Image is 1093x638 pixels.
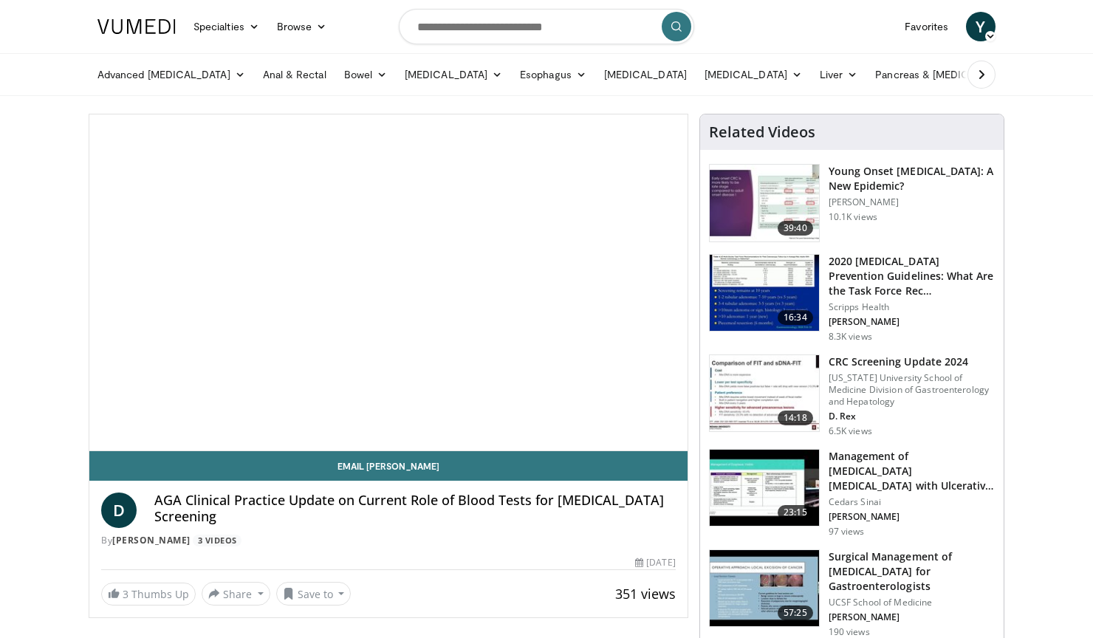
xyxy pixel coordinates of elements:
div: [DATE] [635,556,675,569]
span: 16:34 [778,310,813,325]
a: D [101,493,137,528]
span: 23:15 [778,505,813,520]
p: Scripps Health [829,301,995,313]
a: 39:40 Young Onset [MEDICAL_DATA]: A New Epidemic? [PERSON_NAME] 10.1K views [709,164,995,242]
a: 3 Videos [193,535,241,547]
p: D. Rex [829,411,995,422]
span: 57:25 [778,606,813,620]
p: [US_STATE] University School of Medicine Division of Gastroenterology and Hepatology [829,372,995,408]
h4: AGA Clinical Practice Update on Current Role of Blood Tests for [MEDICAL_DATA] Screening [154,493,676,524]
a: Email [PERSON_NAME] [89,451,688,481]
a: 14:18 CRC Screening Update 2024 [US_STATE] University School of Medicine Division of Gastroentero... [709,354,995,437]
a: 57:25 Surgical Management of [MEDICAL_DATA] for Gastroenterologists UCSF School of Medicine [PERS... [709,549,995,638]
video-js: Video Player [89,114,688,451]
button: Save to [276,582,352,606]
a: Pancreas & [MEDICAL_DATA] [866,60,1039,89]
a: Esophagus [511,60,595,89]
h3: CRC Screening Update 2024 [829,354,995,369]
h3: Management of [MEDICAL_DATA] [MEDICAL_DATA] with Ulcerative [MEDICAL_DATA] [829,449,995,493]
span: 351 views [615,585,676,603]
img: 91500494-a7c6-4302-a3df-6280f031e251.150x105_q85_crop-smart_upscale.jpg [710,355,819,432]
button: Share [202,582,270,606]
a: 3 Thumbs Up [101,583,196,606]
a: 16:34 2020 [MEDICAL_DATA] Prevention Guidelines: What Are the Task Force Rec… Scripps Health [PER... [709,254,995,343]
a: 23:15 Management of [MEDICAL_DATA] [MEDICAL_DATA] with Ulcerative [MEDICAL_DATA] Cedars Sinai [PE... [709,449,995,538]
p: UCSF School of Medicine [829,597,995,608]
h4: Related Videos [709,123,815,141]
a: Advanced [MEDICAL_DATA] [89,60,254,89]
img: 00707986-8314-4f7d-9127-27a2ffc4f1fa.150x105_q85_crop-smart_upscale.jpg [710,550,819,627]
a: Y [966,12,996,41]
p: 6.5K views [829,425,872,437]
h3: 2020 [MEDICAL_DATA] Prevention Guidelines: What Are the Task Force Rec… [829,254,995,298]
a: [MEDICAL_DATA] [396,60,511,89]
input: Search topics, interventions [399,9,694,44]
a: Bowel [335,60,396,89]
span: 3 [123,587,129,601]
p: 10.1K views [829,211,877,223]
a: [MEDICAL_DATA] [595,60,696,89]
div: By [101,534,676,547]
p: [PERSON_NAME] [829,611,995,623]
p: [PERSON_NAME] [829,316,995,328]
p: 8.3K views [829,331,872,343]
a: [MEDICAL_DATA] [696,60,811,89]
h3: Surgical Management of [MEDICAL_DATA] for Gastroenterologists [829,549,995,594]
img: b23cd043-23fa-4b3f-b698-90acdd47bf2e.150x105_q85_crop-smart_upscale.jpg [710,165,819,241]
img: 5fe88c0f-9f33-4433-ade1-79b064a0283b.150x105_q85_crop-smart_upscale.jpg [710,450,819,526]
p: [PERSON_NAME] [829,196,995,208]
p: Cedars Sinai [829,496,995,508]
a: Browse [268,12,336,41]
img: VuMedi Logo [97,19,176,34]
a: [PERSON_NAME] [112,534,191,546]
h3: Young Onset [MEDICAL_DATA]: A New Epidemic? [829,164,995,193]
span: 39:40 [778,221,813,236]
span: 14:18 [778,411,813,425]
img: 1ac37fbe-7b52-4c81-8c6c-a0dd688d0102.150x105_q85_crop-smart_upscale.jpg [710,255,819,332]
a: Liver [811,60,866,89]
p: 190 views [829,626,870,638]
a: Favorites [896,12,957,41]
a: Specialties [185,12,268,41]
a: Anal & Rectal [254,60,335,89]
p: 97 views [829,526,865,538]
p: [PERSON_NAME] [829,511,995,523]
